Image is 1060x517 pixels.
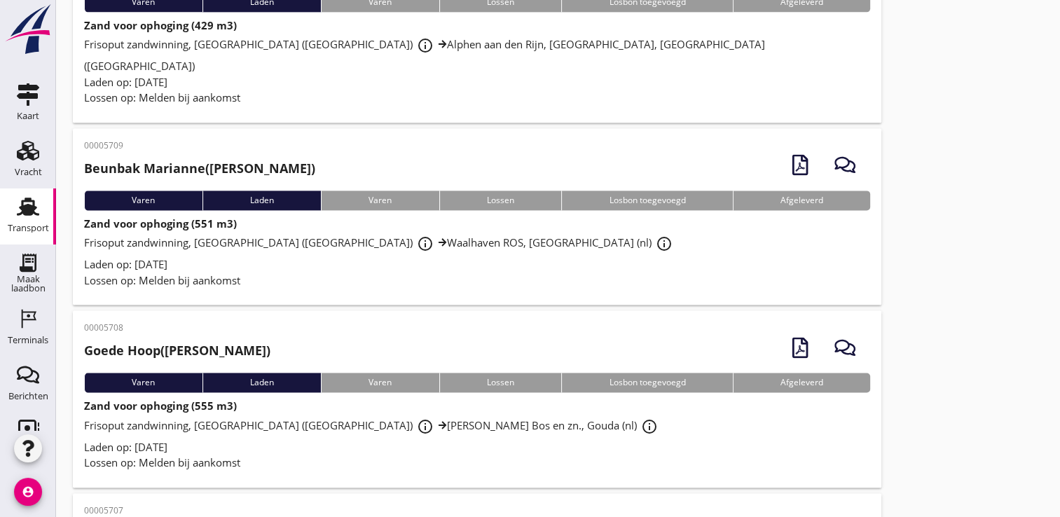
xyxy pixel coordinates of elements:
[84,235,677,249] span: Frisoput zandwinning, [GEOGRAPHIC_DATA] ([GEOGRAPHIC_DATA]) Waalhaven ROS, [GEOGRAPHIC_DATA] (nl)
[84,399,237,413] strong: Zand voor ophoging (555 m3)
[84,373,202,392] div: Varen
[73,128,881,305] a: 00005709Beunbak Marianne([PERSON_NAME])VarenLadenVarenLossenLosbon toegevoegdAfgeleverdZand voor ...
[84,75,167,89] span: Laden op: [DATE]
[84,257,167,271] span: Laden op: [DATE]
[17,111,39,120] div: Kaart
[15,167,42,177] div: Vracht
[8,223,49,233] div: Transport
[321,191,439,210] div: Varen
[641,418,658,435] i: info_outline
[417,418,434,435] i: info_outline
[202,191,322,210] div: Laden
[439,373,562,392] div: Lossen
[8,336,48,345] div: Terminals
[84,273,240,287] span: Lossen op: Melden bij aankomst
[14,478,42,506] i: account_circle
[84,322,270,334] p: 00005708
[84,216,237,230] strong: Zand voor ophoging (551 m3)
[84,342,160,359] strong: Goede Hoop
[84,160,205,177] strong: Beunbak Marianne
[321,373,439,392] div: Varen
[84,504,373,517] p: 00005707
[84,440,167,454] span: Laden op: [DATE]
[84,341,270,360] h2: ([PERSON_NAME])
[656,235,673,252] i: info_outline
[439,191,562,210] div: Lossen
[733,373,871,392] div: Afgeleverd
[84,139,315,152] p: 00005709
[3,4,53,55] img: logo-small.a267ee39.svg
[84,18,237,32] strong: Zand voor ophoging (429 m3)
[84,90,240,104] span: Lossen op: Melden bij aankomst
[733,191,871,210] div: Afgeleverd
[561,191,733,210] div: Losbon toegevoegd
[84,418,662,432] span: Frisoput zandwinning, [GEOGRAPHIC_DATA] ([GEOGRAPHIC_DATA]) [PERSON_NAME] Bos en zn., Gouda (nl)
[202,373,322,392] div: Laden
[73,310,881,488] a: 00005708Goede Hoop([PERSON_NAME])VarenLadenVarenLossenLosbon toegevoegdAfgeleverdZand voor ophogi...
[84,455,240,469] span: Lossen op: Melden bij aankomst
[417,37,434,54] i: info_outline
[84,37,765,73] span: Frisoput zandwinning, [GEOGRAPHIC_DATA] ([GEOGRAPHIC_DATA]) Alphen aan den Rijn, [GEOGRAPHIC_DATA...
[84,191,202,210] div: Varen
[84,159,315,178] h2: ([PERSON_NAME])
[8,392,48,401] div: Berichten
[561,373,733,392] div: Losbon toegevoegd
[417,235,434,252] i: info_outline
